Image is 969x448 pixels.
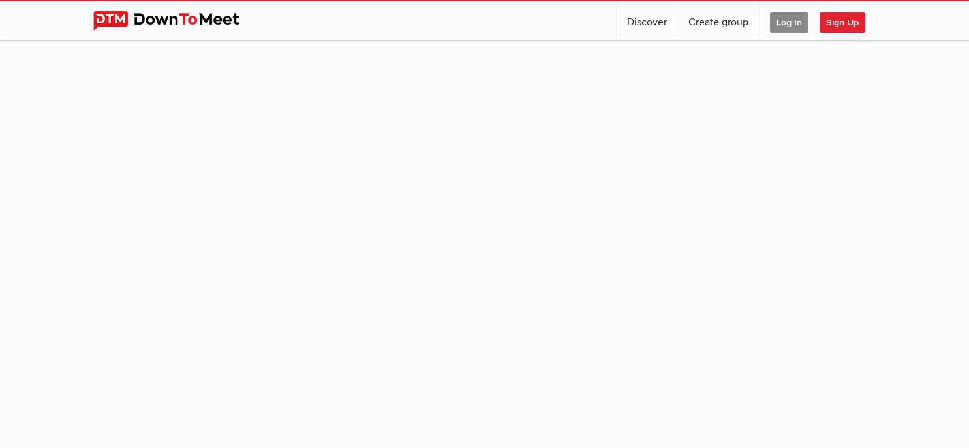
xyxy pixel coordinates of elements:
a: Log In [760,1,819,40]
img: DownToMeet [93,11,260,31]
span: Sign Up [820,12,865,33]
a: Discover [617,1,677,40]
a: Sign Up [820,1,876,40]
a: Create group [678,1,759,40]
span: Log In [770,12,808,33]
